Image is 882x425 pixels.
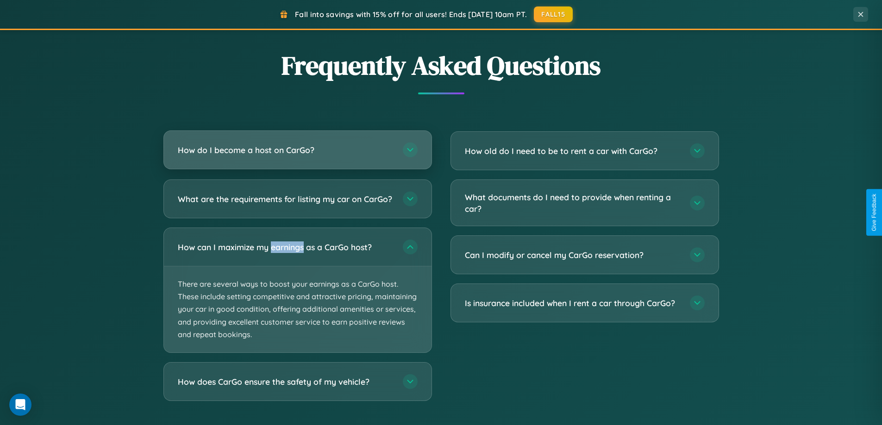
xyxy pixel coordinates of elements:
[465,297,681,309] h3: Is insurance included when I rent a car through CarGo?
[534,6,573,22] button: FALL15
[9,394,31,416] div: Open Intercom Messenger
[178,376,394,388] h3: How does CarGo ensure the safety of my vehicle?
[465,145,681,157] h3: How old do I need to be to rent a car with CarGo?
[178,241,394,253] h3: How can I maximize my earnings as a CarGo host?
[164,266,432,352] p: There are several ways to boost your earnings as a CarGo host. These include setting competitive ...
[163,48,719,83] h2: Frequently Asked Questions
[178,144,394,156] h3: How do I become a host on CarGo?
[465,191,681,214] h3: What documents do I need to provide when renting a car?
[465,249,681,261] h3: Can I modify or cancel my CarGo reservation?
[295,10,527,19] span: Fall into savings with 15% off for all users! Ends [DATE] 10am PT.
[871,194,877,231] div: Give Feedback
[178,193,394,205] h3: What are the requirements for listing my car on CarGo?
